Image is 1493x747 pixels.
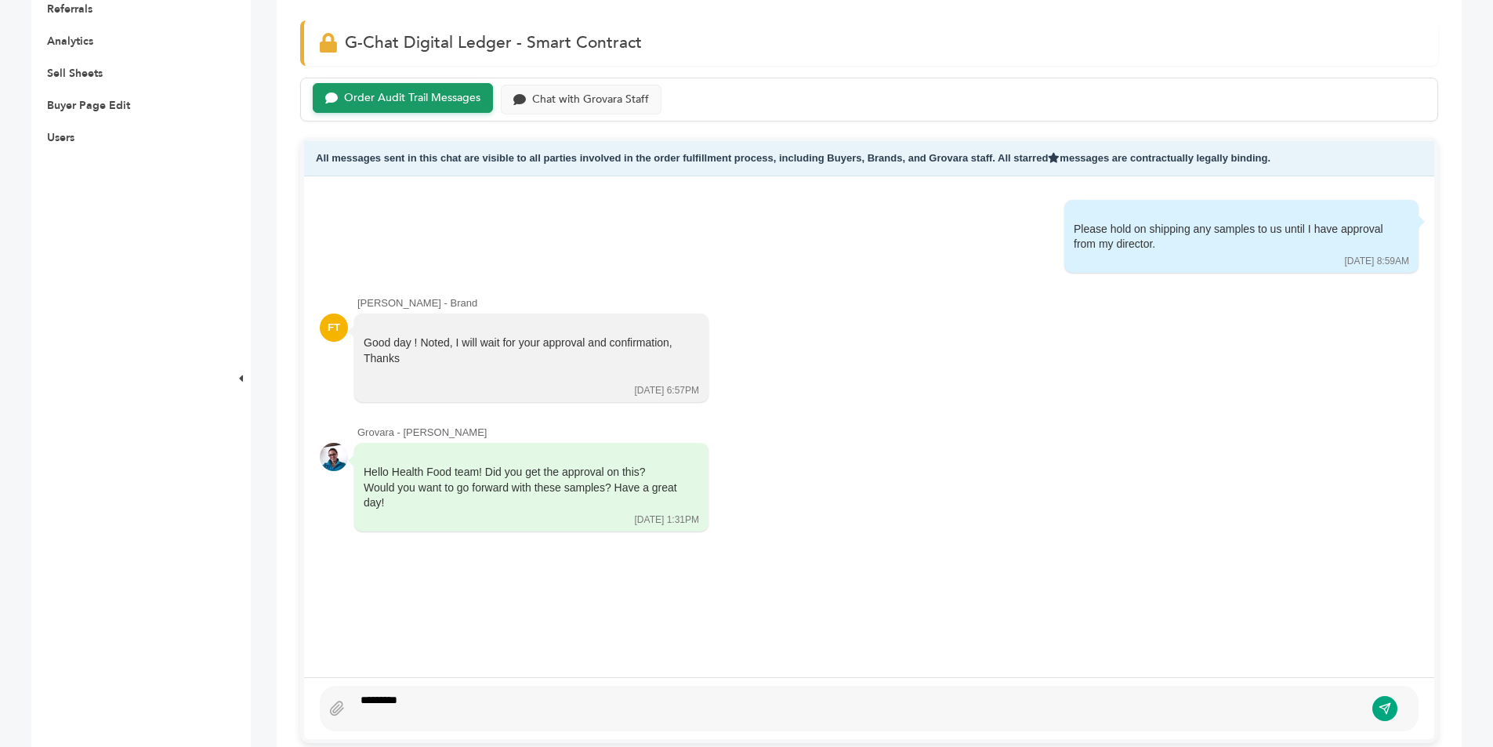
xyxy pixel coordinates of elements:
div: Chat with Grovara Staff [532,93,649,107]
a: Sell Sheets [47,66,103,81]
div: Please hold on shipping any samples to us until I have approval from my director. [1074,222,1387,252]
span: G-Chat Digital Ledger - Smart Contract [345,31,642,54]
div: [DATE] 8:59AM [1345,255,1409,268]
div: [DATE] 6:57PM [635,384,699,397]
div: All messages sent in this chat are visible to all parties involved in the order fulfillment proce... [304,141,1434,176]
div: FT [320,314,348,342]
div: Hello Health Food team! Did you get the approval on this? Would you want to go forward with these... [364,465,677,511]
a: Referrals [47,2,92,16]
div: [PERSON_NAME] - Brand [357,296,1419,310]
a: Analytics [47,34,93,49]
div: Order Audit Trail Messages [344,92,480,105]
div: Grovara - [PERSON_NAME] [357,426,1419,440]
a: Buyer Page Edit [47,98,130,113]
div: [DATE] 1:31PM [635,513,699,527]
div: Good day ! Noted, I will wait for your approval and confirmation, Thanks [364,335,677,382]
a: Users [47,130,74,145]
